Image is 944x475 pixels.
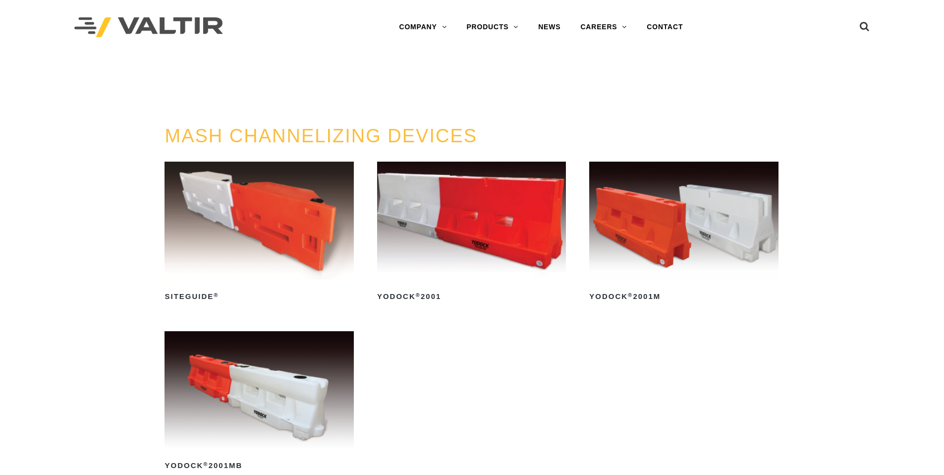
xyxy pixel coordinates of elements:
a: Yodock®2001MB [165,331,353,474]
sup: ® [203,461,208,467]
a: Yodock®2001 [377,162,566,304]
img: Yodock 2001 Water Filled Barrier and Barricade [377,162,566,280]
sup: ® [416,292,421,298]
a: CAREERS [570,17,637,37]
sup: ® [628,292,633,298]
h2: Yodock 2001MB [165,458,353,474]
a: Yodock®2001M [589,162,778,304]
a: NEWS [528,17,570,37]
sup: ® [214,292,219,298]
h2: Yodock 2001 [377,289,566,304]
a: CONTACT [637,17,693,37]
a: PRODUCTS [456,17,528,37]
h2: Yodock 2001M [589,289,778,304]
a: SiteGuide® [165,162,353,304]
a: COMPANY [389,17,456,37]
a: MASH CHANNELIZING DEVICES [165,125,477,146]
img: Valtir [74,17,223,38]
h2: SiteGuide [165,289,353,304]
